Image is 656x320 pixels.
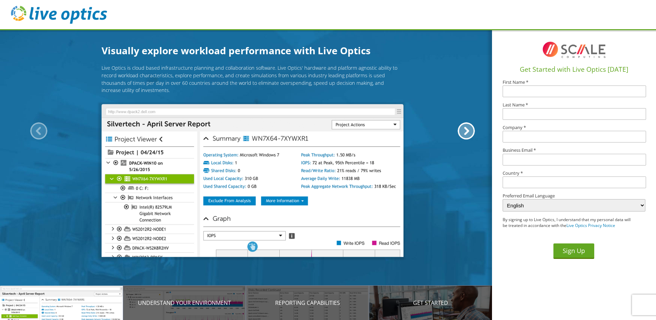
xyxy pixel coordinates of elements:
button: Sign Up [553,243,594,259]
p: By signing up to Live Optics, I understand that my personal data will be treated in accordance wi... [503,217,631,229]
label: Company * [503,125,645,130]
h1: Get Started with Live Optics [DATE] [495,65,653,75]
label: Country * [503,171,645,175]
p: Reporting Capabilities [246,299,369,307]
p: Understand your environment [123,299,246,307]
p: Live Optics is cloud based infrastructure planning and collaboration software. Live Optics' hardw... [102,65,403,94]
p: Get Started [369,299,492,307]
label: Preferred Email Language [503,194,645,198]
label: First Name * [503,80,645,84]
img: Introducing Live Optics [102,104,403,257]
label: Last Name * [503,103,645,107]
a: Live Optics Privacy Notice [566,222,615,228]
img: I8TqFF2VWMAAAAASUVORK5CYII= [540,36,608,64]
h1: Visually explore workload performance with Live Optics [102,43,403,58]
label: Business Email * [503,148,645,152]
img: live_optics_svg.svg [11,6,107,24]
